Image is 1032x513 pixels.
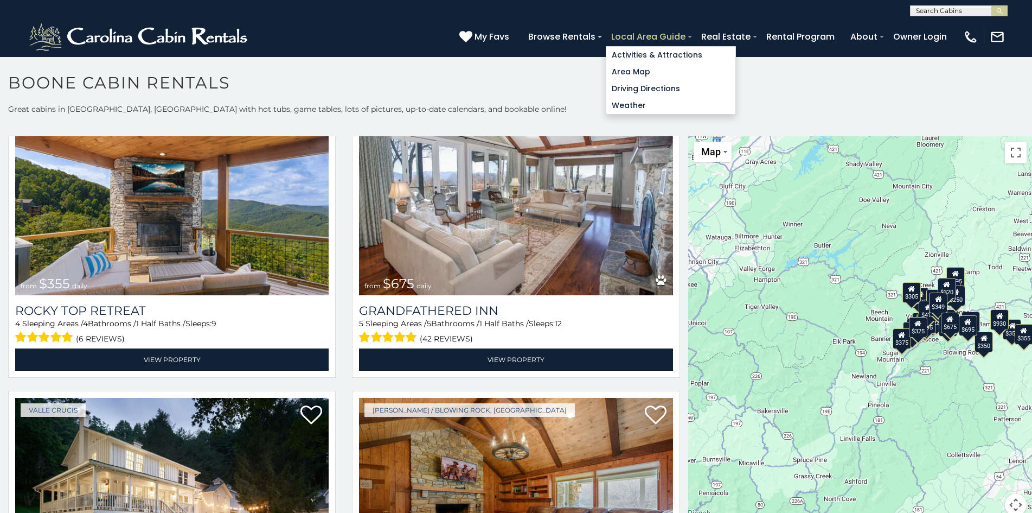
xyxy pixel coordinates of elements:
img: phone-regular-white.png [963,29,978,45]
span: 1 Half Baths / [479,319,529,328]
img: White-1-2.png [27,21,252,53]
span: My Favs [475,30,509,43]
a: View Property [359,349,672,371]
div: $349 [929,293,947,313]
a: Browse Rentals [523,27,601,46]
span: (42 reviews) [420,332,473,346]
span: 5 [359,319,363,328]
a: Weather [606,97,735,114]
div: $305 [902,282,921,302]
span: 9 [211,319,216,328]
div: Sleeping Areas / Bathrooms / Sleeps: [359,318,672,346]
button: Toggle fullscreen view [1005,142,1027,163]
a: Local Area Guide [606,27,691,46]
span: 4 [83,319,88,328]
div: $395 [940,309,958,330]
div: $525 [946,267,965,287]
a: Valle Crucis [21,403,86,417]
a: Grandfathered Inn from $675 daily [359,85,672,295]
img: Grandfathered Inn [359,85,672,295]
span: $355 [39,276,70,292]
span: (6 reviews) [76,332,125,346]
a: Driving Directions [606,80,735,97]
div: $410 [919,301,937,321]
span: from [364,282,381,290]
a: Rocky Top Retreat [15,303,329,318]
a: Add to favorites [645,404,666,427]
a: Rocky Top Retreat from $355 daily [15,85,329,295]
span: 1 Half Baths / [136,319,185,328]
div: $210 [928,295,947,316]
div: $355 [1003,319,1021,339]
a: [PERSON_NAME] / Blowing Rock, [GEOGRAPHIC_DATA] [364,403,575,417]
a: Rental Program [761,27,840,46]
div: $315 [939,315,957,336]
a: Owner Login [888,27,952,46]
a: Add to favorites [300,404,322,427]
a: View Property [15,349,329,371]
img: mail-regular-white.png [990,29,1005,45]
span: from [21,282,37,290]
span: 12 [555,319,562,328]
a: About [845,27,883,46]
span: daily [416,282,432,290]
div: $350 [975,331,993,352]
a: Grandfathered Inn [359,303,672,318]
span: Map [701,146,721,157]
div: $225 [927,308,946,329]
div: $375 [893,328,911,349]
span: daily [72,282,87,290]
div: $250 [947,286,965,306]
img: Rocky Top Retreat [15,85,329,295]
div: $330 [903,322,921,343]
a: My Favs [459,30,512,44]
span: 4 [15,319,20,328]
a: Activities & Attractions [606,47,735,64]
div: $930 [990,309,1009,330]
div: $695 [959,315,977,335]
div: $675 [941,312,959,333]
div: $325 [909,316,927,337]
a: Area Map [606,64,735,80]
a: Real Estate [696,27,756,46]
span: 5 [427,319,431,328]
div: Sleeping Areas / Bathrooms / Sleeps: [15,318,329,346]
span: $675 [383,276,414,292]
div: $565 [926,289,945,310]
div: $380 [961,311,979,332]
button: Change map style [694,142,732,162]
div: $320 [937,277,956,298]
